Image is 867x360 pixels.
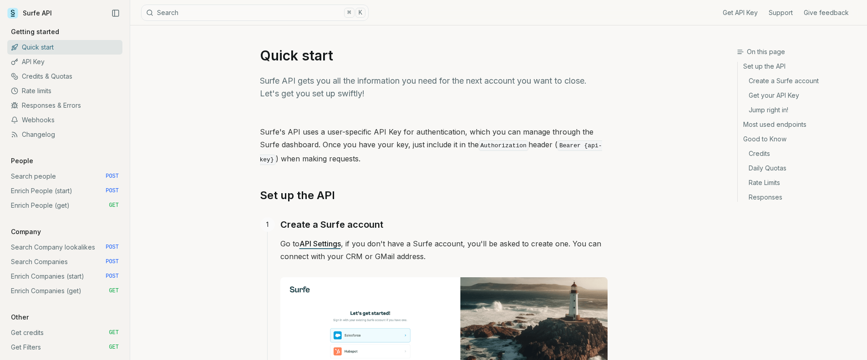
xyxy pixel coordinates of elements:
[109,344,119,351] span: GET
[355,8,365,18] kbd: K
[280,237,608,263] p: Go to , if you don't have a Surfe account, you'll be asked to create one. You can connect with yo...
[7,6,52,20] a: Surfe API
[7,55,122,69] a: API Key
[7,156,37,165] p: People
[344,8,354,18] kbd: ⌘
[738,103,860,117] a: Jump right in!
[260,47,608,64] h1: Quick start
[7,284,122,298] a: Enrich Companies (get) GET
[7,313,32,322] p: Other
[738,146,860,161] a: Credits
[769,8,793,17] a: Support
[109,202,119,209] span: GET
[7,27,63,36] p: Getting started
[299,239,341,248] a: API Settings
[7,84,122,98] a: Rate limits
[738,88,860,103] a: Get your API Key
[106,244,119,251] span: POST
[7,240,122,255] a: Search Company lookalikes POST
[7,169,122,184] a: Search people POST
[109,287,119,295] span: GET
[7,227,45,236] p: Company
[7,198,122,213] a: Enrich People (get) GET
[260,125,608,166] p: Surfe's API uses a user-specific API Key for authentication, which you can manage through the Sur...
[7,269,122,284] a: Enrich Companies (start) POST
[738,175,860,190] a: Rate Limits
[738,117,860,132] a: Most used endpoints
[738,74,860,88] a: Create a Surfe account
[7,98,122,113] a: Responses & Errors
[106,173,119,180] span: POST
[804,8,849,17] a: Give feedback
[738,190,860,202] a: Responses
[7,69,122,84] a: Credits & Quotas
[7,255,122,269] a: Search Companies POST
[479,140,528,151] code: Authorization
[737,47,860,56] h3: On this page
[106,273,119,280] span: POST
[7,40,122,55] a: Quick start
[280,217,383,232] a: Create a Surfe account
[106,258,119,265] span: POST
[7,127,122,142] a: Changelog
[7,325,122,340] a: Get credits GET
[260,75,608,100] p: Surfe API gets you all the information you need for the next account you want to close. Let's get...
[141,5,369,21] button: Search⌘K
[7,184,122,198] a: Enrich People (start) POST
[738,161,860,175] a: Daily Quotas
[7,340,122,355] a: Get Filters GET
[723,8,758,17] a: Get API Key
[738,62,860,74] a: Set up the API
[7,113,122,127] a: Webhooks
[738,132,860,146] a: Good to Know
[260,188,335,203] a: Set up the API
[109,6,122,20] button: Collapse Sidebar
[109,329,119,336] span: GET
[106,187,119,195] span: POST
